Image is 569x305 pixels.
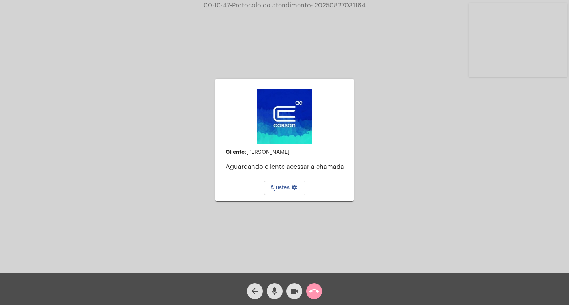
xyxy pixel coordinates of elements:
span: • [230,2,232,9]
p: Aguardando cliente acessar a chamada [226,163,347,170]
strong: Cliente: [226,149,246,155]
button: Ajustes [264,181,305,195]
span: Protocolo do atendimento: 20250827031164 [230,2,366,9]
span: Ajustes [270,185,299,191]
mat-icon: videocam [290,286,299,296]
div: [PERSON_NAME] [226,149,347,155]
span: 00:10:47 [203,2,230,9]
img: d4669ae0-8c07-2337-4f67-34b0df7f5ae4.jpeg [257,89,312,144]
mat-icon: settings [290,184,299,194]
mat-icon: arrow_back [250,286,260,296]
mat-icon: call_end [309,286,319,296]
mat-icon: mic [270,286,279,296]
